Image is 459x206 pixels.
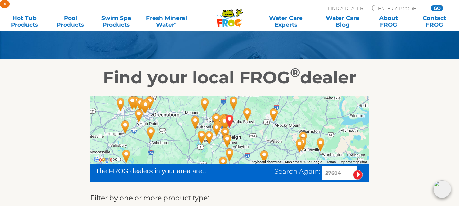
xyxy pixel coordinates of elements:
div: Creative Pool Builders - 72 miles away. [143,124,159,143]
span: Map data ©2025 Google [285,160,322,164]
a: Terms [326,160,336,164]
div: Carolina Family Outdoor, Inc. - 45 miles away. [257,148,272,166]
a: Report a map error [340,160,367,164]
div: Paradise Pools & Spas - 78 miles away. [137,97,152,115]
a: PoolProducts [53,15,88,28]
div: Southern Home Spas - 77 miles away. [138,96,154,115]
div: Pools Unlimited - 85 miles away. [313,135,329,154]
div: Capitol Pools & Spas, Inc. - 12 miles away. [217,125,233,143]
div: US-1 Pools - 17 miles away. [226,94,242,112]
a: Water CareBlog [325,15,360,28]
div: Parrot Bay Pools & Spas - Benson - 30 miles away. [222,146,237,164]
button: Keyboard shortcuts [252,160,281,164]
div: Leslie's Poolmart, Inc. # 663 - 77 miles away. [138,97,154,116]
div: AquaVision Pool & Spa - High Point - 82 miles away. [131,107,147,125]
div: UWHarrie Pool & Spa - 99 miles away. [119,147,134,165]
div: Pool Store Of The Pines - 29 miles away. [194,128,210,146]
div: Rising Sun Pools & Spas - Raleigh - 12 miles away. [210,118,226,136]
a: Hot TubProducts [7,15,42,28]
div: Rising Sun Pools & Spas - Garner - 18 miles away. [219,132,235,150]
div: Greenville Pool & Supply Co - 69 miles away. [295,135,311,153]
h2: Find your local FROG dealer [21,68,439,88]
span: Search Again: [274,167,320,175]
div: Angell's Pools, Inc. - 94 miles away. [118,118,133,136]
a: Open this area in Google Maps (opens a new window) [92,155,114,164]
input: Zip Code Form [377,5,423,11]
div: Choice Pool & Spa - 3 miles away. [219,113,234,131]
label: Filter by one or more product type: [90,192,209,203]
a: ContactFROG [417,15,452,28]
div: Leslie's Poolmart, Inc. # 710 - 14 miles away. [209,120,225,138]
sup: ® [290,65,300,80]
a: Water CareExperts [257,15,315,28]
img: openIcon [433,180,451,198]
div: Swimworld - 40 miles away. [266,106,282,124]
div: Pool Pro of Greenville - 67 miles away. [292,136,307,155]
div: Paradise Pools & Spas - 39 miles away. [215,154,231,172]
div: Elite Pools, Spas & Hardscapes - 69 miles away. [296,129,311,147]
a: AboutFROG [371,15,406,28]
div: Jacuzzi Hot Tubs of the Triangle - 24 miles away. [201,128,217,147]
div: Everything Billiards & Spas - Greensboro - 82 miles away. [133,95,148,114]
sup: ∞ [174,21,177,26]
a: Swim SpaProducts [99,15,134,28]
div: Sarver Pools - 17 miles away. [240,105,255,124]
div: Epic Hot Tubs & Swim Spas Store - 5 miles away. [217,114,232,132]
div: Fun Outdoor Living - Winston Salem - 100 miles away. [113,95,128,114]
div: Atlantic Spas & Billiards - Raleigh - 12 miles away. [209,111,224,129]
p: Find A Dealer [328,5,363,11]
div: Epic Hot Tubs & Swim Spas Showroom - 27 miles away. [197,95,213,114]
div: Leslie's Poolmart, Inc. # 466 - 5 miles away. [216,111,232,130]
div: Rising Sun Pools & Spas - North Raleigh - 3 miles away. [218,112,234,130]
div: The FROG dealers in your area are... [95,166,232,176]
input: GO [431,5,443,11]
div: AquaVision Pool & Spa - Greensboro - 74 miles away. [142,94,158,112]
div: Atlantic Solutions, Inc. - 31 miles away. [188,113,203,132]
a: Fresh MineralWater∞ [144,15,189,28]
input: Submit [353,170,363,180]
div: BRENTWOOD, NC 27604 [222,112,237,130]
img: Google [92,155,114,164]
